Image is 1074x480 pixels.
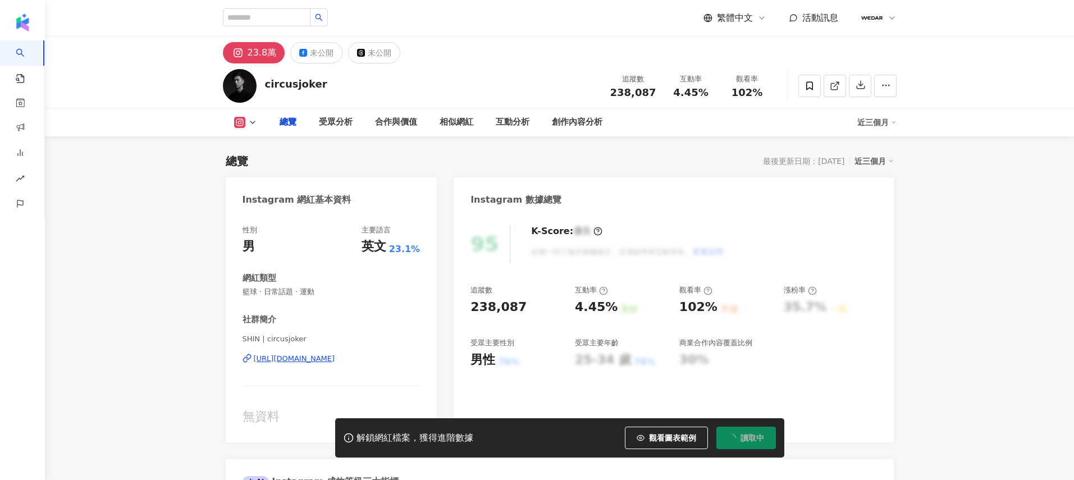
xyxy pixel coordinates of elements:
span: 觀看圖表範例 [649,433,696,442]
span: 102% [732,87,763,98]
div: 最後更新日期：[DATE] [763,157,844,166]
div: 受眾主要年齡 [575,338,619,348]
div: 4.45% [575,299,618,316]
button: 讀取中 [716,427,776,449]
div: 互動分析 [496,116,529,129]
div: 互動率 [670,74,712,85]
img: logo icon [13,13,31,31]
div: 男性 [470,351,495,369]
div: 性別 [243,225,257,235]
div: 未公開 [368,45,391,61]
span: 4.45% [673,87,708,98]
div: 觀看率 [679,285,712,295]
div: 238,087 [470,299,527,316]
span: 活動訊息 [802,12,838,23]
div: 互動率 [575,285,608,295]
span: 繁體中文 [717,12,753,24]
div: 總覽 [280,116,296,129]
div: 追蹤數 [470,285,492,295]
a: [URL][DOMAIN_NAME] [243,354,421,364]
div: 主要語言 [362,225,391,235]
div: Instagram 網紅基本資料 [243,194,351,206]
div: 追蹤數 [610,74,656,85]
div: 男 [243,238,255,255]
span: 籃球 · 日常話題 · 運動 [243,287,421,297]
div: 商業合作內容覆蓋比例 [679,338,752,348]
div: 近三個月 [854,154,894,168]
button: 未公開 [348,42,400,63]
span: rise [16,167,25,193]
span: SHIN | circusjoker [243,334,421,344]
button: 23.8萬 [223,42,285,63]
img: KOL Avatar [223,69,257,103]
img: 07016.png [861,7,883,29]
div: circusjoker [265,77,327,91]
span: 讀取中 [741,433,764,442]
div: 合作與價值 [375,116,417,129]
div: 受眾主要性別 [470,338,514,348]
div: 受眾分析 [319,116,353,129]
button: 未公開 [290,42,342,63]
a: search [16,40,38,84]
div: 漲粉率 [784,285,817,295]
div: 總覽 [226,153,248,169]
div: [URL][DOMAIN_NAME] [254,354,335,364]
div: 創作內容分析 [552,116,602,129]
button: 觀看圖表範例 [625,427,708,449]
div: 觀看率 [726,74,769,85]
span: 238,087 [610,86,656,98]
div: 社群簡介 [243,314,276,326]
div: Instagram 數據總覽 [470,194,561,206]
span: 23.1% [389,243,421,255]
span: search [315,13,323,21]
div: 未公開 [310,45,333,61]
div: 無資料 [243,408,421,426]
div: 解鎖網紅檔案，獲得進階數據 [357,432,473,444]
div: 英文 [362,238,386,255]
div: 23.8萬 [248,45,277,61]
div: 102% [679,299,717,316]
div: K-Score : [531,225,602,237]
div: 相似網紅 [440,116,473,129]
span: loading [726,432,738,444]
div: 網紅類型 [243,272,276,284]
div: 近三個月 [857,113,897,131]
